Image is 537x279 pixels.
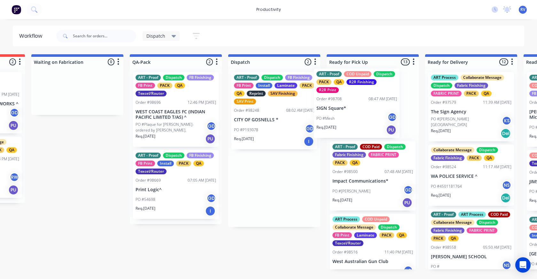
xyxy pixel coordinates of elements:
span: RV [520,7,525,12]
div: Workflow [19,32,45,40]
input: Search for orders... [73,30,136,42]
span: Dispatch [146,33,165,39]
div: Open Intercom Messenger [515,257,531,273]
div: productivity [253,5,284,14]
img: Factory [12,5,21,14]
